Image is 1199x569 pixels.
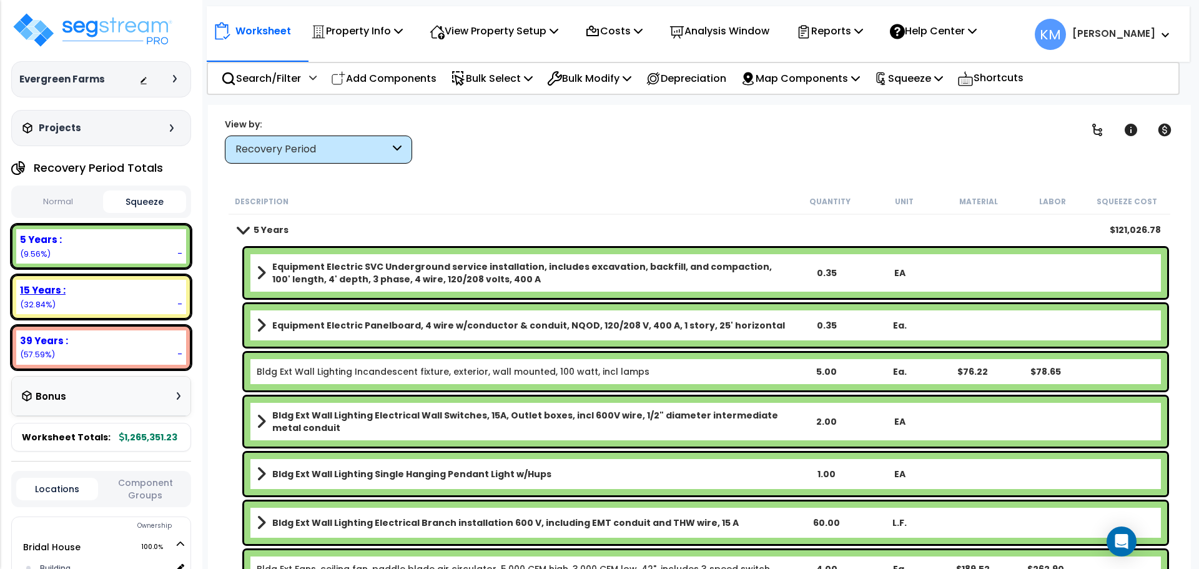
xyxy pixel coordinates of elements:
[34,162,163,174] h4: Recovery Period Totals
[257,365,649,378] a: Individual Item
[257,260,789,285] a: Assembly Title
[311,22,403,39] p: Property Info
[809,197,851,207] small: Quantity
[639,64,733,93] div: Depreciation
[20,349,55,360] small: (57.59%)
[37,518,190,533] div: Ownership
[791,468,862,480] div: 1.00
[741,70,860,87] p: Map Components
[864,319,935,332] div: Ea.
[791,517,862,529] div: 60.00
[23,541,81,553] a: Bridal House 100.0%
[39,122,81,134] h3: Projects
[254,224,289,236] b: 5 Years
[950,63,1030,94] div: Shortcuts
[1097,197,1157,207] small: Squeeze Cost
[141,540,174,555] span: 100.0%
[272,409,789,434] b: Bldg Ext Wall Lighting Electrical Wall Switches, 15A, Outlet boxes, incl 600V wire, 1/2" diameter...
[1039,197,1066,207] small: Labor
[20,299,56,310] small: (32.84%)
[103,190,187,213] button: Squeeze
[864,517,935,529] div: L.F.
[272,260,789,285] b: Equipment Electric SVC Underground service installation, includes excavation, backfill, and compa...
[272,319,785,332] b: Equipment Electric Panelboard, 4 wire w/conductor & conduit, NQOD, 120/208 V, 400 A, 1 story, 25'...
[119,431,177,443] b: 1,265,351.23
[1072,27,1155,40] b: [PERSON_NAME]
[235,142,390,157] div: Recovery Period
[221,70,301,87] p: Search/Filter
[430,22,558,39] p: View Property Setup
[864,468,935,480] div: EA
[669,22,769,39] p: Analysis Window
[11,11,174,49] img: logo_pro_r.png
[1010,365,1082,378] div: $78.65
[864,415,935,428] div: EA
[225,118,412,131] div: View by:
[324,64,443,93] div: Add Components
[1035,19,1066,50] span: KM
[937,365,1009,378] div: $76.22
[331,70,437,87] p: Add Components
[646,70,726,87] p: Depreciation
[16,191,100,213] button: Normal
[791,365,862,378] div: 5.00
[20,249,51,259] small: (9.56%)
[791,267,862,279] div: 0.35
[791,319,862,332] div: 0.35
[20,233,62,246] b: 5 Years :
[272,517,739,529] b: Bldg Ext Wall Lighting Electrical Branch installation 600 V, including EMT conduit and THW wire, ...
[22,431,111,443] span: Worksheet Totals:
[104,476,186,502] button: Component Groups
[957,69,1024,87] p: Shortcuts
[791,415,862,428] div: 2.00
[235,22,291,39] p: Worksheet
[272,468,551,480] b: Bldg Ext Wall Lighting Single Hanging Pendant Light w/Hups
[864,365,935,378] div: Ea.
[20,284,66,297] b: 15 Years :
[451,70,533,87] p: Bulk Select
[1107,527,1137,557] div: Open Intercom Messenger
[257,465,789,483] a: Assembly Title
[16,478,98,500] button: Locations
[177,247,182,260] div: -
[257,317,789,334] a: Assembly Title
[796,22,863,39] p: Reports
[257,409,789,434] a: Assembly Title
[547,70,631,87] p: Bulk Modify
[890,22,977,39] p: Help Center
[864,267,935,279] div: EA
[235,197,289,207] small: Description
[19,73,105,86] h3: Evergreen Farms
[177,347,182,360] div: -
[1110,224,1161,236] div: $121,026.78
[20,334,68,347] b: 39 Years :
[874,70,943,87] p: Squeeze
[36,392,66,402] h3: Bonus
[585,22,643,39] p: Costs
[257,514,789,532] a: Assembly Title
[177,297,182,310] div: -
[895,197,914,207] small: Unit
[959,197,998,207] small: Material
